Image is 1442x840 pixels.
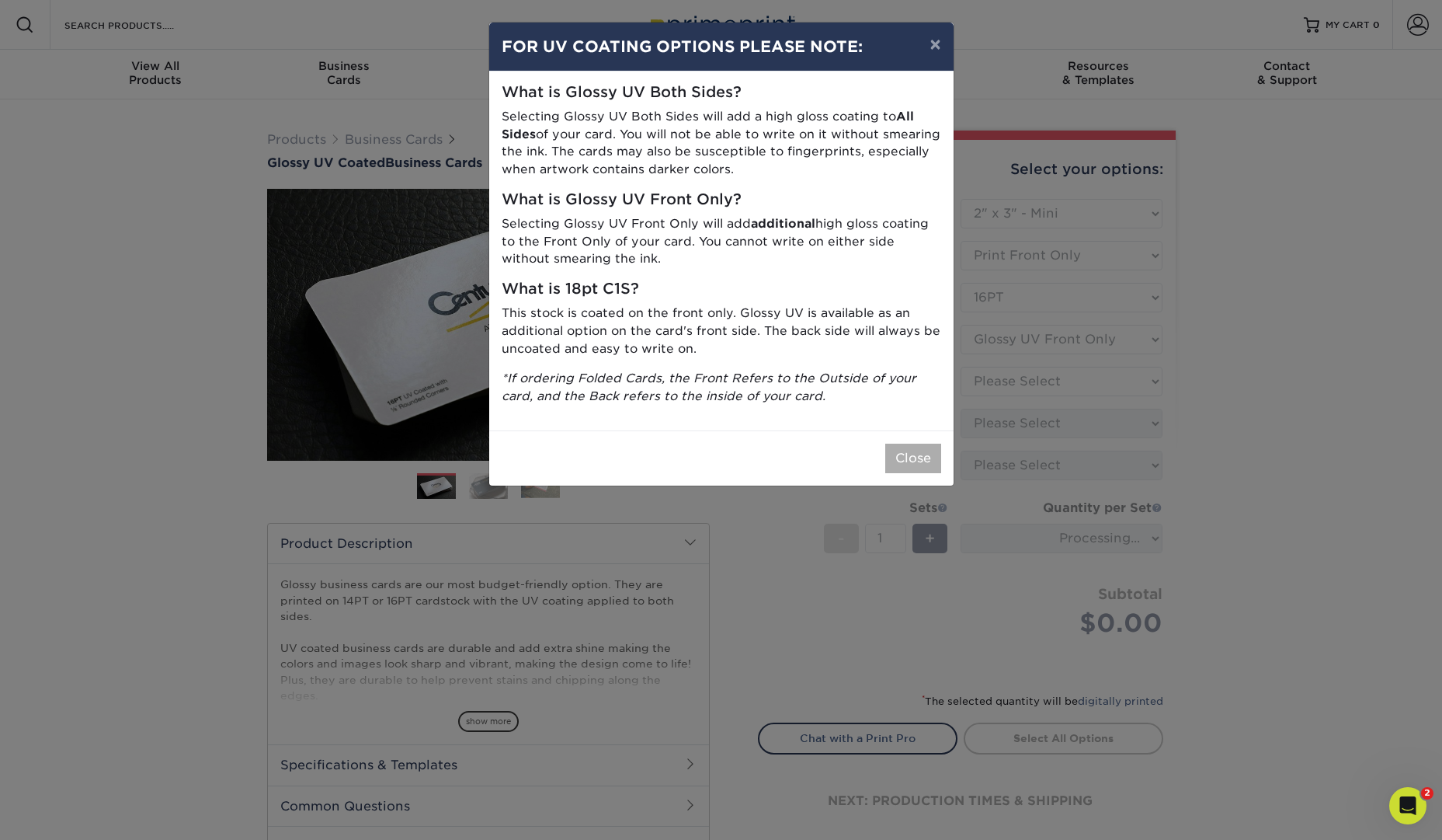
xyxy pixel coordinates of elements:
[502,281,941,298] h5: What is 18pt C1S?
[502,215,941,268] p: Selecting Glossy UV Front Only will add high gloss coating to the Front Only of your card. You ca...
[502,108,941,179] p: Selecting Glossy UV Both Sides will add a high gloss coating to of your card. You will not be abl...
[917,23,953,66] button: ×
[502,371,916,403] i: *If ordering Folded Cards, the Front Refers to the Outside of your card, and the Back refers to t...
[751,216,815,231] strong: additional
[1389,787,1426,824] iframe: Intercom live chat
[502,35,941,58] h4: FOR UV COATING OPTIONS PLEASE NOTE:
[502,305,941,357] p: This stock is coated on the front only. Glossy UV is available as an additional option on the car...
[1421,787,1433,800] span: 2
[885,444,941,473] button: Close
[502,84,941,102] h5: What is Glossy UV Both Sides?
[502,191,941,209] h5: What is Glossy UV Front Only?
[502,109,914,141] strong: All Sides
